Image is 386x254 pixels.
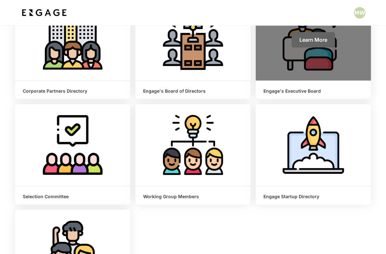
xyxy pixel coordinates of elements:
button: Open profile menu [354,7,365,19]
h6: Engage's Executive Board [263,89,363,94]
h6: Selection Committee [23,194,123,199]
span: Learn More [299,37,327,43]
h6: Engage Startup Directory [263,194,363,199]
img: Profile picture of Michael Wood [354,7,365,19]
h6: Engage's Board of Directors [143,89,243,94]
img: bdf1fb74-1727-4ba0-a5bd-bc74ae9fc70b.jpeg [21,7,68,19]
h6: Working Group Members [143,194,243,199]
a: Learn More [292,32,335,47]
h6: Corporate Partners Directory [23,89,123,94]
